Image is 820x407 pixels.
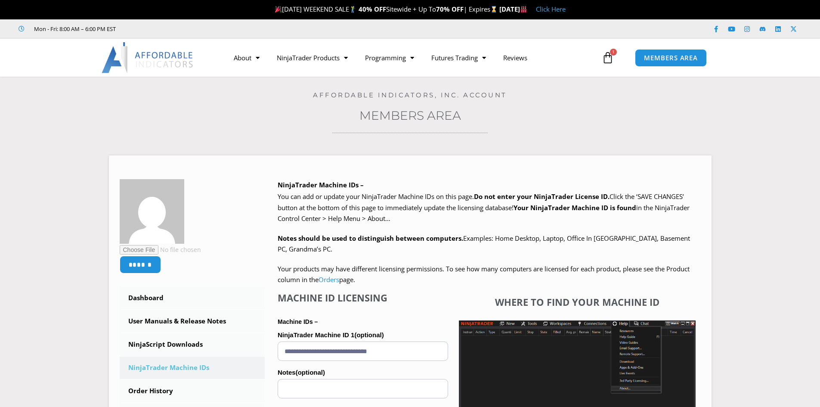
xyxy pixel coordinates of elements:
[514,203,636,212] strong: Your NinjaTrader Machine ID is found
[635,49,707,67] a: MEMBERS AREA
[278,264,690,284] span: Your products may have different licensing permissions. To see how many computers are licensed fo...
[120,357,265,379] a: NinjaTrader Machine IDs
[520,6,527,12] img: 🏭
[120,310,265,332] a: User Manuals & Release Notes
[278,234,463,242] strong: Notes should be used to distinguish between computers.
[491,6,497,12] img: ⌛
[474,192,610,201] b: Do not enter your NinjaTrader License ID.
[499,5,527,13] strong: [DATE]
[495,48,536,68] a: Reviews
[225,48,600,68] nav: Menu
[278,292,448,303] h4: Machine ID Licensing
[273,5,499,13] span: [DATE] WEEKEND SALE Sitewide + Up To | Expires
[459,296,696,308] h4: Where to find your Machine ID
[536,5,566,13] a: Click Here
[268,48,356,68] a: NinjaTrader Products
[354,331,384,339] span: (optional)
[120,179,184,244] img: ed3ffbeb7045a0fa7708a623a70841ceebf26a34c23f0450c245bbe2b39a06d7
[589,45,627,70] a: 1
[296,369,325,376] span: (optional)
[102,42,194,73] img: LogoAI | Affordable Indicators – NinjaTrader
[350,6,356,12] img: 🏌️‍♂️
[278,234,690,254] span: Examples: Home Desktop, Laptop, Office In [GEOGRAPHIC_DATA], Basement PC, Grandma’s PC.
[644,55,698,61] span: MEMBERS AREA
[278,329,448,342] label: NinjaTrader Machine ID 1
[423,48,495,68] a: Futures Trading
[278,192,474,201] span: You can add or update your NinjaTrader Machine IDs on this page.
[359,5,386,13] strong: 40% OFF
[313,91,507,99] a: Affordable Indicators, Inc. Account
[278,180,364,189] b: NinjaTrader Machine IDs –
[275,6,282,12] img: 🎉
[278,318,318,325] strong: Machine IDs –
[32,24,116,34] span: Mon - Fri: 8:00 AM – 6:00 PM EST
[278,192,690,223] span: Click the ‘SAVE CHANGES’ button at the bottom of this page to immediately update the licensing da...
[436,5,464,13] strong: 70% OFF
[610,49,617,56] span: 1
[278,366,448,379] label: Notes
[120,333,265,356] a: NinjaScript Downloads
[120,380,265,402] a: Order History
[128,25,257,33] iframe: Customer reviews powered by Trustpilot
[120,287,265,309] a: Dashboard
[356,48,423,68] a: Programming
[319,275,339,284] a: Orders
[225,48,268,68] a: About
[359,108,461,123] a: Members Area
